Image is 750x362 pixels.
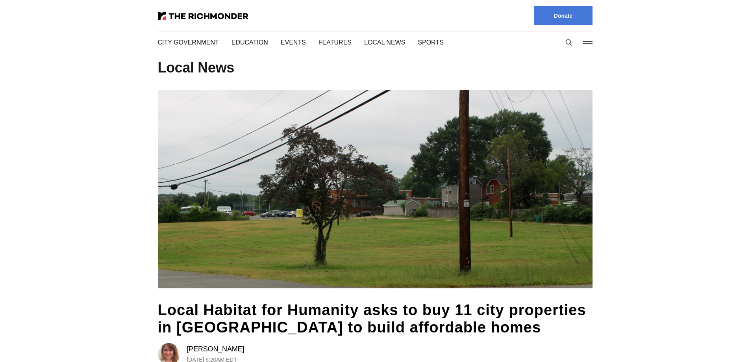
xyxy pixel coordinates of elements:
[683,323,750,362] iframe: portal-trigger
[534,6,593,25] a: Donate
[315,38,345,47] a: Features
[358,38,397,47] a: Local News
[158,38,217,47] a: City Government
[279,38,302,47] a: Events
[158,90,593,288] img: Local Habitat for Humanity asks to buy 11 city properties in Northside to build affordable homes
[158,61,593,74] h1: Local News
[230,38,266,47] a: Education
[563,37,575,48] button: Search this site
[409,38,433,47] a: Sports
[158,299,519,355] a: Local Habitat for Humanity asks to buy 11 city properties in [GEOGRAPHIC_DATA] to build affordabl...
[158,12,248,20] img: The Richmonder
